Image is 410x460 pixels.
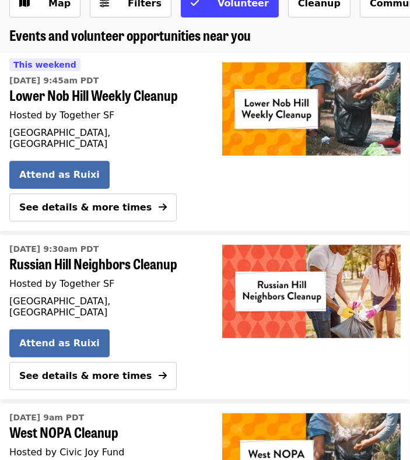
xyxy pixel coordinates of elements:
[19,370,152,381] span: See details & more times
[9,194,177,222] button: See details & more times
[19,168,100,182] span: Attend as Ruixi
[9,127,194,149] div: [GEOGRAPHIC_DATA], [GEOGRAPHIC_DATA]
[159,370,167,381] i: arrow-right icon
[9,255,194,272] span: Russian Hill Neighbors Cleanup
[19,336,100,350] span: Attend as Ruixi
[213,236,410,399] a: Russian Hill Neighbors Cleanup
[222,62,401,156] img: Lower Nob Hill Weekly Cleanup organized by Together SF
[222,245,401,338] img: Russian Hill Neighbors Cleanup organized by Together SF
[9,412,84,424] time: [DATE] 9am PDT
[9,243,99,255] time: [DATE] 9:30am PDT
[9,362,177,390] button: See details & more times
[9,278,114,289] span: Hosted by Together SF
[9,58,194,152] a: See details for "Lower Nob Hill Weekly Cleanup"
[13,60,76,69] span: This weekend
[9,24,251,45] span: Events and volunteer opportunities near you
[9,240,194,320] a: See details for "Russian Hill Neighbors Cleanup"
[159,202,167,213] i: arrow-right icon
[9,424,194,441] span: West NOPA Cleanup
[9,110,114,121] span: Hosted by Together SF
[9,75,99,87] time: [DATE] 9:45am PDT
[9,296,194,318] div: [GEOGRAPHIC_DATA], [GEOGRAPHIC_DATA]
[19,202,152,213] span: See details & more times
[9,161,110,189] button: Attend as Ruixi
[9,447,124,458] span: Hosted by Civic Joy Fund
[213,53,410,231] a: Lower Nob Hill Weekly Cleanup
[9,329,110,357] button: Attend as Ruixi
[9,87,194,104] span: Lower Nob Hill Weekly Cleanup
